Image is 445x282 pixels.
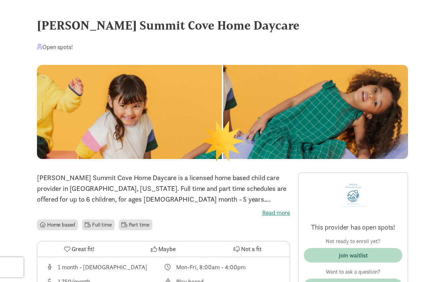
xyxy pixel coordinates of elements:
[72,244,94,253] span: Great fit!
[119,219,152,230] li: Part time
[206,241,290,257] button: Not a fit
[37,241,121,257] button: Great fit!
[164,263,282,272] div: Class schedule
[121,241,205,257] button: Maybe
[37,42,73,51] div: Open spots!
[241,244,261,253] span: Not a fit
[176,263,246,272] div: Mon-Fri, 8:00am - 4:00pm
[82,219,114,230] li: Full time
[304,248,402,263] button: Join waitlist
[339,251,368,260] div: Join waitlist
[37,209,290,217] label: Read more
[58,263,147,272] div: 1 month - [DEMOGRAPHIC_DATA]
[37,172,290,205] p: [PERSON_NAME] Summit Cove Home Daycare is a licensed home based child care provider in [GEOGRAPHI...
[45,263,164,272] div: Age range for children that this provider cares for
[304,268,402,276] p: Want to ask a question?
[304,237,402,245] p: Not ready to enroll yet?
[37,219,78,230] li: Home based
[335,178,371,214] img: Provider logo
[158,244,176,253] span: Maybe
[37,16,408,34] div: [PERSON_NAME] Summit Cove Home Daycare
[304,223,402,232] p: This provider has open spots!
